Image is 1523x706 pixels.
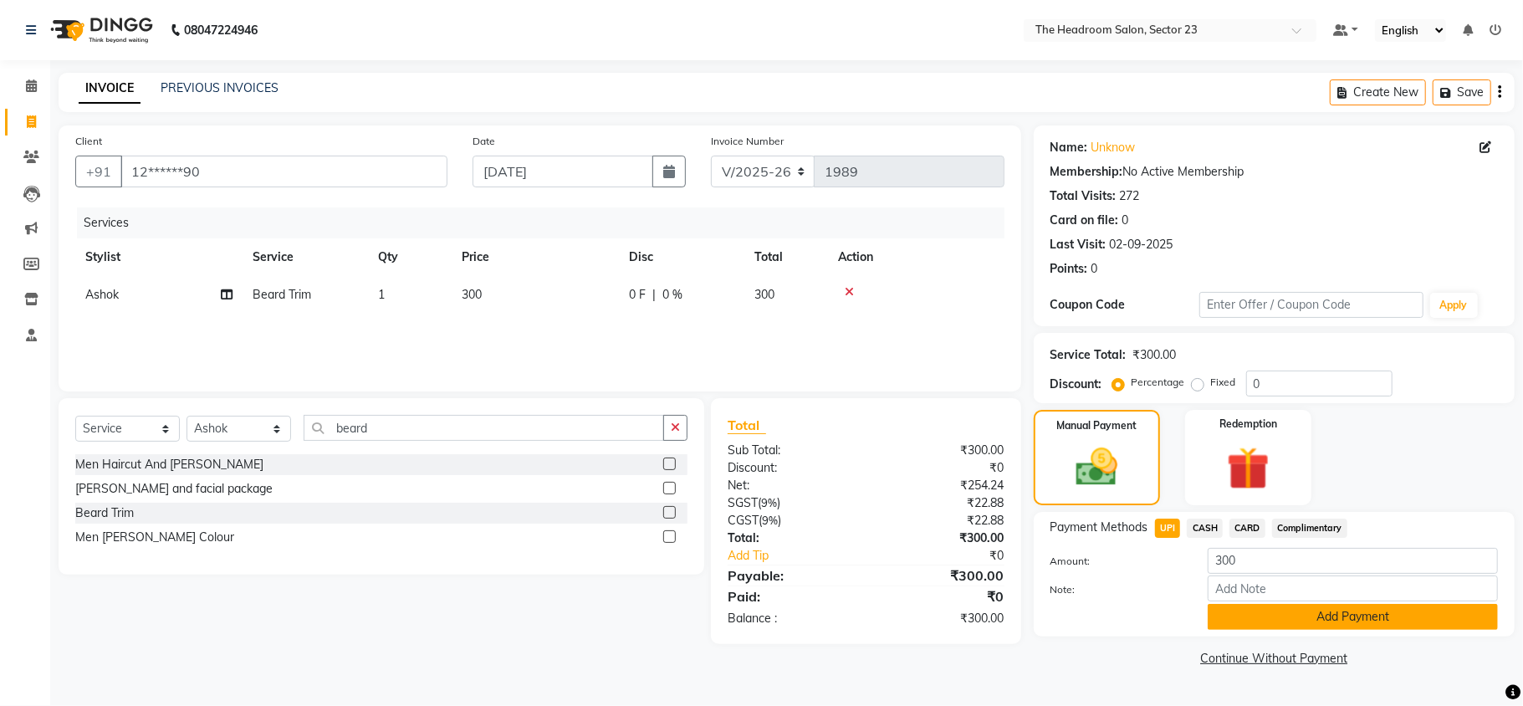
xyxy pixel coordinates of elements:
[828,238,1004,276] th: Action
[715,494,866,512] div: ( )
[75,456,263,473] div: Men Haircut And [PERSON_NAME]
[1091,139,1136,156] a: Unknow
[1050,139,1088,156] div: Name:
[728,495,758,510] span: SGST
[184,7,258,54] b: 08047224946
[462,287,482,302] span: 300
[1187,519,1223,538] span: CASH
[1229,519,1265,538] span: CARD
[1155,519,1181,538] span: UPI
[1122,212,1129,229] div: 0
[744,238,828,276] th: Total
[1211,375,1236,390] label: Fixed
[1050,163,1123,181] div: Membership:
[715,442,866,459] div: Sub Total:
[715,529,866,547] div: Total:
[754,287,774,302] span: 300
[1038,554,1195,569] label: Amount:
[253,287,311,302] span: Beard Trim
[452,238,619,276] th: Price
[75,504,134,522] div: Beard Trim
[1050,519,1148,536] span: Payment Methods
[75,480,273,498] div: [PERSON_NAME] and facial package
[473,134,495,149] label: Date
[1120,187,1140,205] div: 272
[866,529,1016,547] div: ₹300.00
[866,459,1016,477] div: ₹0
[761,496,777,509] span: 9%
[866,610,1016,627] div: ₹300.00
[1110,236,1173,253] div: 02-09-2025
[715,547,891,565] a: Add Tip
[715,610,866,627] div: Balance :
[866,512,1016,529] div: ₹22.88
[75,156,122,187] button: +91
[866,565,1016,586] div: ₹300.00
[1050,163,1498,181] div: No Active Membership
[1050,346,1127,364] div: Service Total:
[1208,548,1498,574] input: Amount
[662,286,682,304] span: 0 %
[75,238,243,276] th: Stylist
[1050,236,1106,253] div: Last Visit:
[619,238,744,276] th: Disc
[1050,296,1199,314] div: Coupon Code
[1037,650,1511,668] a: Continue Without Payment
[1219,417,1277,432] label: Redemption
[1050,260,1088,278] div: Points:
[652,286,656,304] span: |
[1430,293,1478,318] button: Apply
[1272,519,1347,538] span: Complimentary
[1330,79,1426,105] button: Create New
[1208,604,1498,630] button: Add Payment
[1091,260,1098,278] div: 0
[762,514,778,527] span: 9%
[891,547,1016,565] div: ₹0
[77,207,1017,238] div: Services
[43,7,157,54] img: logo
[368,238,452,276] th: Qty
[715,477,866,494] div: Net:
[715,565,866,586] div: Payable:
[1214,442,1283,495] img: _gift.svg
[243,238,368,276] th: Service
[728,417,766,434] span: Total
[866,494,1016,512] div: ₹22.88
[1133,346,1177,364] div: ₹300.00
[79,74,141,104] a: INVOICE
[85,287,119,302] span: Ashok
[75,134,102,149] label: Client
[1056,418,1137,433] label: Manual Payment
[1038,582,1195,597] label: Note:
[711,134,784,149] label: Invoice Number
[1433,79,1491,105] button: Save
[715,586,866,606] div: Paid:
[715,512,866,529] div: ( )
[866,586,1016,606] div: ₹0
[1063,443,1130,491] img: _cash.svg
[75,529,234,546] div: Men [PERSON_NAME] Colour
[304,415,664,441] input: Search or Scan
[1050,376,1102,393] div: Discount:
[378,287,385,302] span: 1
[120,156,447,187] input: Search by Name/Mobile/Email/Code
[866,477,1016,494] div: ₹254.24
[728,513,759,528] span: CGST
[1132,375,1185,390] label: Percentage
[1199,292,1423,318] input: Enter Offer / Coupon Code
[1050,187,1117,205] div: Total Visits:
[1208,576,1498,601] input: Add Note
[1050,212,1119,229] div: Card on file:
[161,80,279,95] a: PREVIOUS INVOICES
[629,286,646,304] span: 0 F
[715,459,866,477] div: Discount:
[866,442,1016,459] div: ₹300.00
